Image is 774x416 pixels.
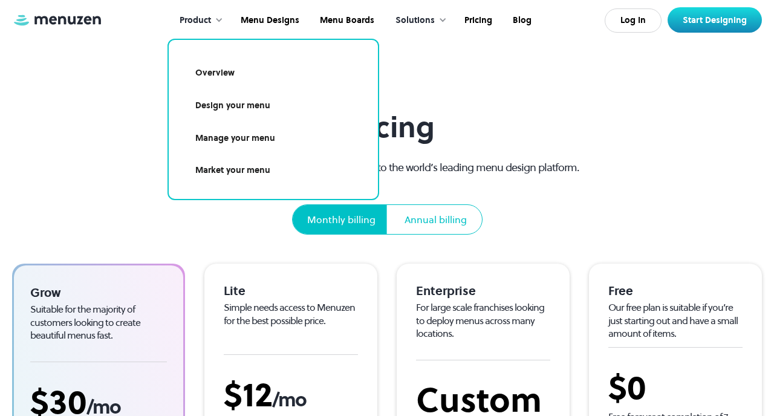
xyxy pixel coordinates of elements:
[608,367,743,408] div: $0
[167,39,379,200] nav: Product
[308,2,383,39] a: Menu Boards
[183,157,363,184] a: Market your menu
[180,14,211,27] div: Product
[174,110,601,145] h1: Pricing
[395,14,435,27] div: Solutions
[229,2,308,39] a: Menu Designs
[30,285,167,301] div: Grow
[174,159,601,175] p: Start your free 7 day trial and gain access to the world’s leading menu design platform.
[224,374,358,415] div: $
[453,2,501,39] a: Pricing
[167,2,229,39] div: Product
[608,301,743,340] div: Our free plan is suitable if you’re just starting out and have a small amount of items.
[668,7,762,33] a: Start Designing
[272,386,306,413] span: /mo
[183,125,363,152] a: Manage your menu
[307,212,376,227] div: Monthly billing
[383,2,453,39] div: Solutions
[30,303,167,342] div: Suitable for the majority of customers looking to create beautiful menus fast.
[224,283,358,299] div: Lite
[183,92,363,120] a: Design your menu
[416,283,550,299] div: Enterprise
[608,283,743,299] div: Free
[405,212,467,227] div: Annual billing
[605,8,662,33] a: Log In
[183,59,363,87] a: Overview
[416,301,550,340] div: For large scale franchises looking to deploy menus across many locations.
[224,301,358,327] div: Simple needs access to Menuzen for the best possible price.
[501,2,541,39] a: Blog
